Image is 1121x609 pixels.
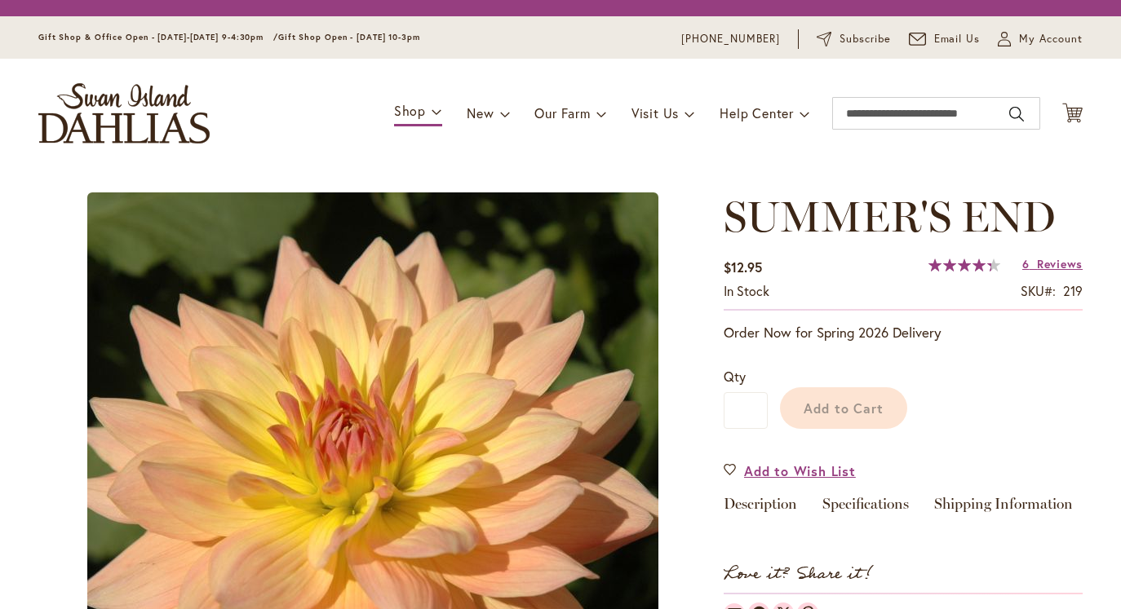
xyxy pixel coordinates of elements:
span: SUMMER'S END [724,191,1056,242]
div: Detailed Product Info [724,496,1083,520]
span: Help Center [720,104,794,121]
span: 6 [1022,256,1030,271]
span: Visit Us [631,104,679,121]
a: Email Us [909,31,981,47]
span: Our Farm [534,104,590,121]
span: Shop [394,102,426,119]
a: Add to Wish List [724,461,856,480]
span: Qty [724,368,746,385]
strong: Love it? Share it! [724,561,873,588]
span: Email Us [934,31,981,47]
div: 219 [1063,282,1083,301]
a: store logo [38,83,210,143]
a: [PHONE_NUMBER] [681,31,780,47]
div: Availability [724,282,769,301]
span: Gift Shop Open - [DATE] 10-3pm [278,32,420,42]
a: Description [724,496,797,520]
a: Subscribe [817,31,891,47]
span: Subscribe [840,31,891,47]
span: My Account [1019,31,1083,47]
span: Add to Wish List [744,461,856,480]
button: Search [1009,101,1024,127]
div: 87% [928,258,1000,271]
span: In stock [724,282,769,299]
a: Shipping Information [934,496,1073,520]
span: Reviews [1037,256,1083,271]
button: My Account [998,31,1083,47]
a: Specifications [822,496,909,520]
a: 6 Reviews [1022,256,1083,271]
span: $12.95 [724,258,762,276]
strong: SKU [1021,282,1056,299]
p: Order Now for Spring 2026 Delivery [724,323,1083,342]
span: Gift Shop & Office Open - [DATE]-[DATE] 9-4:30pm / [38,32,278,42]
span: New [467,104,494,121]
